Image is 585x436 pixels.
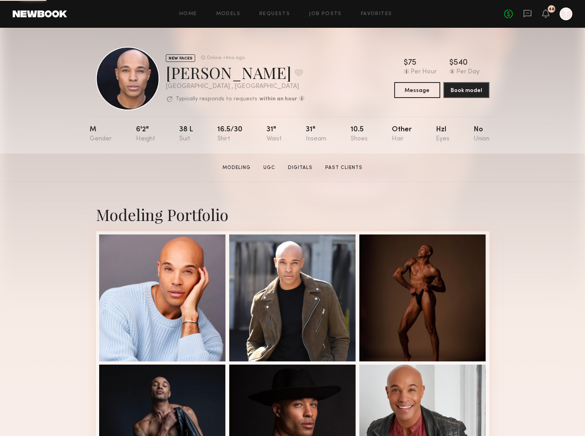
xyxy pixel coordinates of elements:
div: 75 [408,59,416,67]
div: 31" [267,126,282,142]
div: 48 [549,7,554,12]
a: Models [216,12,240,17]
a: Home [179,12,197,17]
div: Per Day [456,69,480,76]
button: Book model [443,82,489,98]
div: No [474,126,489,142]
a: T [560,8,572,20]
div: $ [404,59,408,67]
b: within an hour [259,96,297,102]
div: Online +1mo ago [207,56,245,61]
a: Digitals [285,164,316,171]
p: Typically responds to requests [176,96,257,102]
button: Message [394,82,440,98]
div: M [90,126,112,142]
a: Modeling [219,164,254,171]
a: Job Posts [309,12,342,17]
a: Past Clients [322,164,366,171]
a: Requests [259,12,290,17]
div: NEW FACES [166,54,195,62]
div: $ [449,59,454,67]
div: 16.5/30 [217,126,242,142]
div: 6'2" [136,126,155,142]
div: [PERSON_NAME] [166,62,305,83]
div: 10.5 [351,126,368,142]
div: Other [392,126,412,142]
div: Hzl [436,126,449,142]
a: UGC [260,164,278,171]
div: [GEOGRAPHIC_DATA] , [GEOGRAPHIC_DATA] [166,83,305,90]
div: Per Hour [411,69,437,76]
div: 31" [306,126,326,142]
a: Favorites [361,12,392,17]
div: Modeling Portfolio [96,204,489,225]
div: 38 l [179,126,193,142]
div: 540 [454,59,468,67]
